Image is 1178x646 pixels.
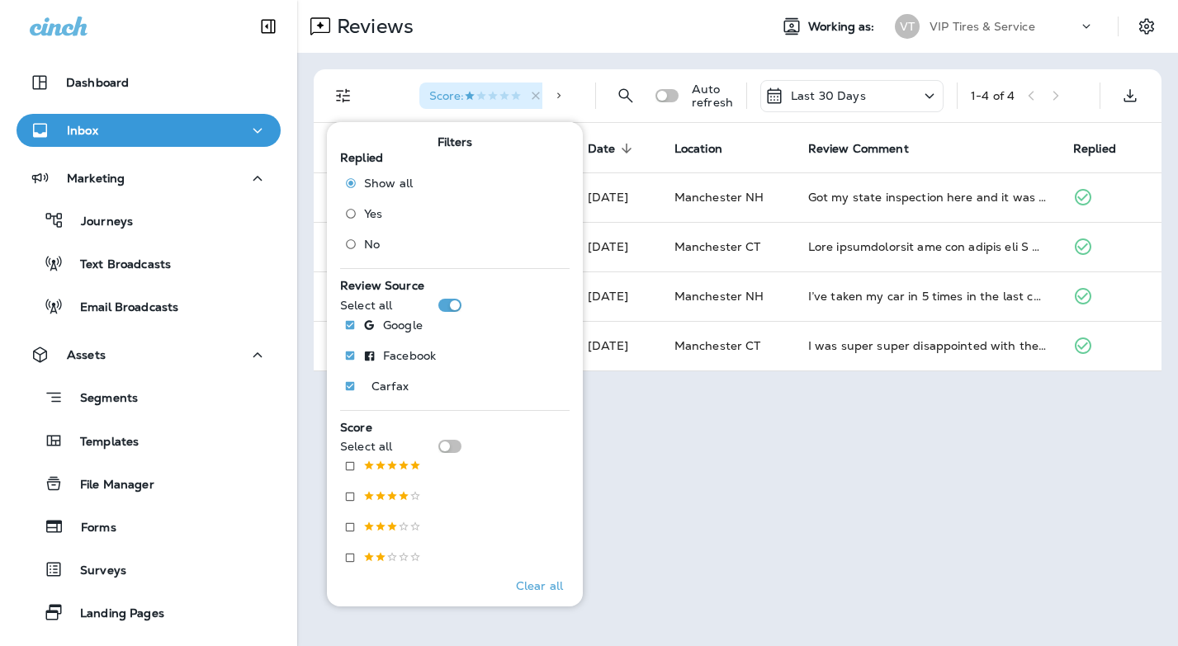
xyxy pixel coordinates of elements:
button: Journeys [17,203,281,238]
span: Manchester NH [674,190,764,205]
div: 1 - 4 of 4 [971,89,1015,102]
p: Journeys [64,215,133,230]
span: Location [674,141,744,156]
span: Manchester NH [674,289,764,304]
p: Last 30 Days [791,89,866,102]
span: Date [588,141,637,156]
p: Google [383,318,423,332]
p: Facebook [383,349,436,362]
span: No [364,238,380,251]
p: Auto refresh [692,83,733,109]
button: Export as CSV [1114,79,1147,112]
button: Search Reviews [609,79,642,112]
button: File Manager [17,466,281,501]
span: Replied [1073,142,1116,156]
p: Marketing [67,172,125,185]
button: Templates [17,423,281,458]
button: Filters [327,79,360,112]
span: Show all [364,177,413,190]
button: Forms [17,509,281,544]
button: Segments [17,380,281,415]
span: Review Comment [808,141,930,156]
button: Dashboard [17,66,281,99]
span: Working as: [808,20,878,34]
div: I’ve taken my car in 5 times in the last couple months to VIP. They are professional which I like... [808,288,1047,304]
p: Inbox [67,124,98,137]
span: Review Comment [808,142,909,156]
button: Marketing [17,162,281,195]
td: [DATE] [575,222,661,271]
div: VT [895,14,920,39]
p: Text Broadcasts [64,257,171,273]
button: Clear all [509,565,570,606]
span: Score : [429,88,522,103]
button: Collapse Sidebar [245,10,291,43]
p: Clear all [516,579,563,592]
span: Date [588,142,616,156]
button: Email Broadcasts [17,289,281,323]
td: [DATE] [575,321,661,370]
span: Score [340,420,372,435]
p: Select all [340,299,392,312]
p: File Manager [64,478,154,493]
button: Settings [1132,12,1161,41]
p: Templates [64,435,139,450]
p: Select all [340,440,392,453]
p: Email Broadcasts [64,300,178,316]
span: Yes [364,207,382,220]
p: Assets [67,348,106,361]
button: Landing Pages [17,595,281,629]
p: Surveys [64,563,126,579]
td: [DATE] [575,271,661,321]
p: Segments [64,391,138,408]
span: Filters [438,135,473,149]
button: Assets [17,338,281,371]
div: I was super super disappointed with the cost of a nail in a tire…. 54.00!!! I purchased the tires... [808,337,1047,354]
button: Inbox [17,114,281,147]
p: Dashboard [66,76,129,89]
span: Replied [1073,141,1138,156]
span: Location [674,142,722,156]
div: Filters [327,112,583,606]
p: Forms [64,521,116,536]
div: Score:1 Star [419,83,549,109]
div: This establishment has new owners and I really thought the service would remain top notch. Today ... [808,238,1047,255]
p: VIP Tires & Service [930,20,1035,33]
span: Manchester CT [674,239,761,254]
p: Landing Pages [64,606,164,622]
span: Manchester CT [674,338,761,353]
span: Review Source [340,278,424,293]
div: Got my state inspection here and it was the only place I was able to get a same day appt. I was s... [808,189,1047,205]
button: Surveys [17,552,281,587]
p: Reviews [330,14,414,39]
span: Replied [340,150,383,165]
td: [DATE] [575,172,661,222]
p: Carfax [371,380,409,393]
button: Text Broadcasts [17,246,281,281]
